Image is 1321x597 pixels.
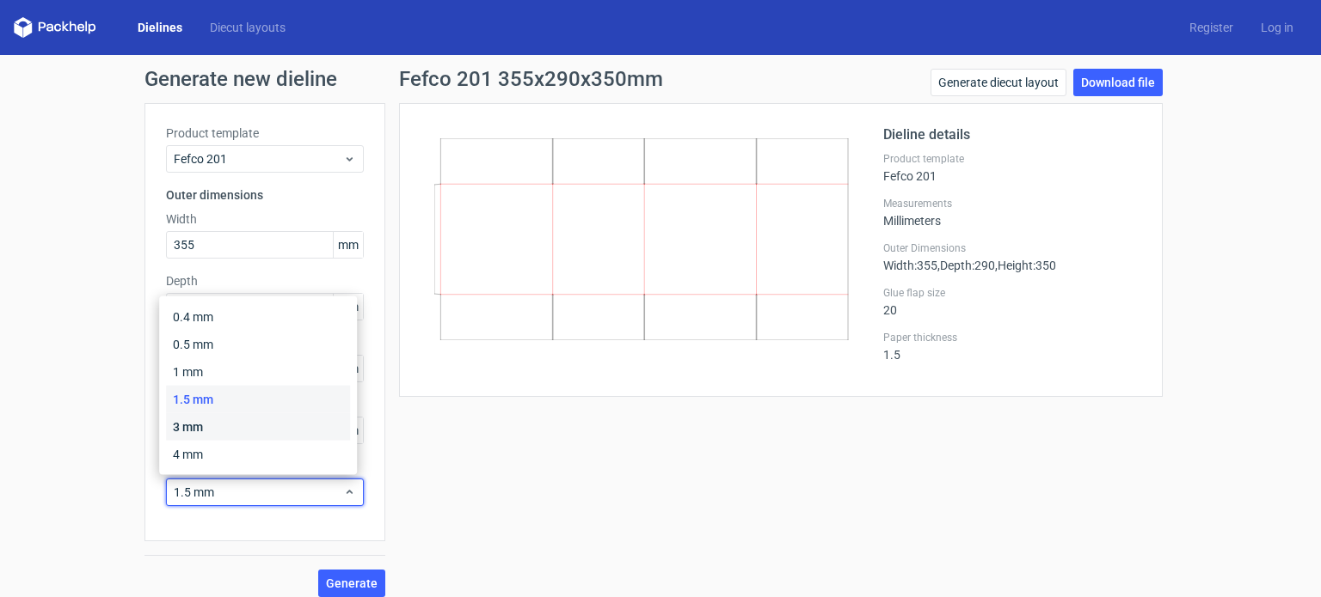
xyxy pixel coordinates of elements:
[166,125,364,142] label: Product template
[326,577,378,589] span: Generate
[196,19,299,36] a: Diecut layouts
[333,294,363,320] span: mm
[883,197,1141,228] div: Millimeters
[883,241,1141,255] label: Outer Dimensions
[124,19,196,36] a: Dielines
[883,125,1141,145] h2: Dieline details
[883,259,937,272] span: Width : 355
[166,441,350,468] div: 4 mm
[174,150,343,168] span: Fefco 201
[166,272,364,289] label: Depth
[166,210,364,228] label: Width
[174,484,343,501] span: 1.5 mm
[166,303,350,331] div: 0.4 mm
[399,69,663,89] h1: Fefco 201 355x290x350mm
[166,331,350,358] div: 0.5 mm
[883,286,1141,317] div: 20
[995,259,1056,272] span: , Height : 350
[318,570,385,597] button: Generate
[937,259,995,272] span: , Depth : 290
[883,331,1141,362] div: 1.5
[1073,69,1163,96] a: Download file
[883,331,1141,344] label: Paper thickness
[883,286,1141,300] label: Glue flap size
[144,69,1177,89] h1: Generate new dieline
[333,232,363,258] span: mm
[883,152,1141,183] div: Fefco 201
[166,386,350,413] div: 1.5 mm
[883,197,1141,210] label: Measurements
[166,413,350,441] div: 3 mm
[1176,19,1247,36] a: Register
[1247,19,1307,36] a: Log in
[883,152,1141,166] label: Product template
[166,358,350,386] div: 1 mm
[931,69,1066,96] a: Generate diecut layout
[166,186,364,204] h3: Outer dimensions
